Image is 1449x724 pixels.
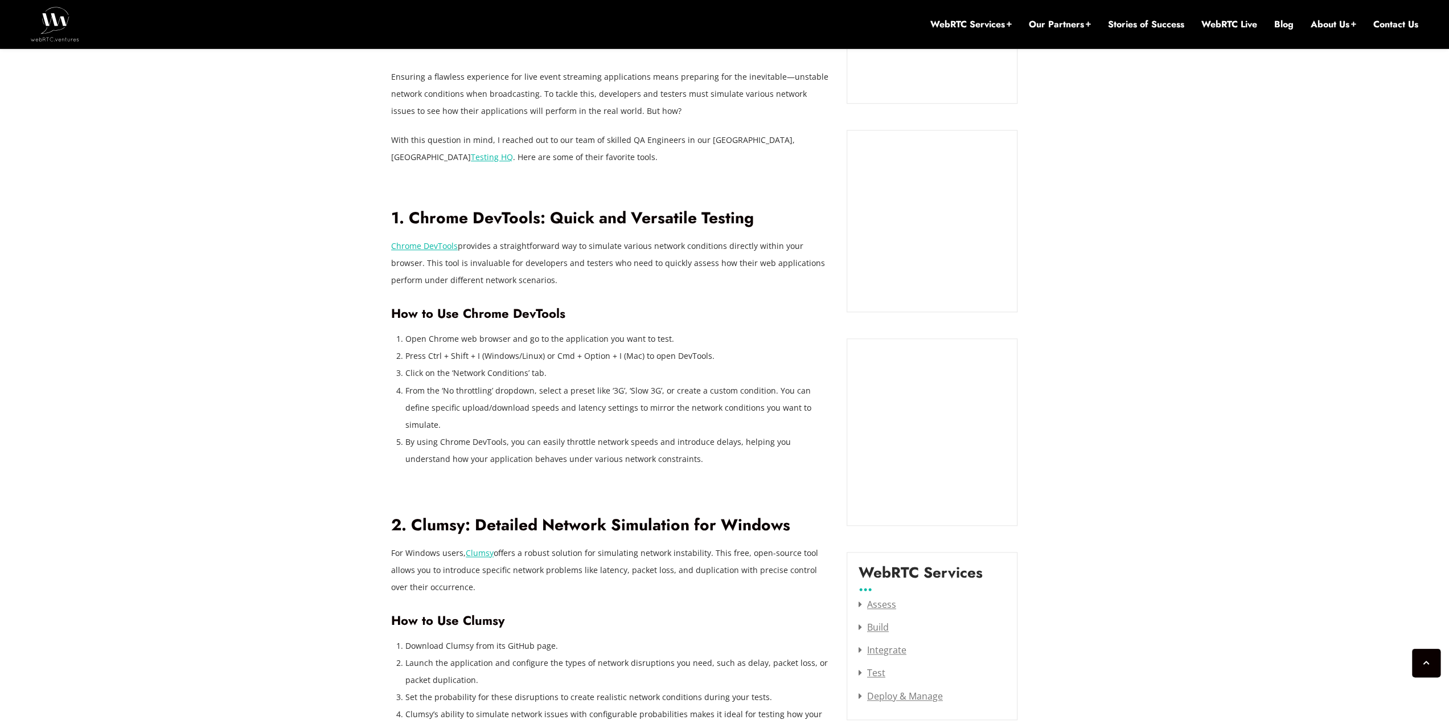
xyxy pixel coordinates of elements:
a: WebRTC Live [1201,18,1257,31]
label: WebRTC Services [859,564,983,590]
li: Set the probability for these disruptions to create realistic network conditions during your tests. [405,689,830,706]
h2: 2. Clumsy: Detailed Network Simulation for Windows [391,516,830,535]
p: With this question in mind, I reached out to our team of skilled QA Engineers in our [GEOGRAPHIC_... [391,132,830,166]
a: Build [859,621,889,633]
iframe: Embedded CTA [859,142,1005,300]
li: Open Chrome web browser and go to the application you want to test. [405,330,830,347]
a: WebRTC Services [930,18,1012,31]
li: Press Ctrl + Shift + I (Windows/Linux) or Cmd + Option + I (Mac) to open DevTools. [405,347,830,365]
h3: How to Use Clumsy [391,613,830,628]
a: Our Partners [1029,18,1091,31]
a: Integrate [859,644,906,656]
a: Chrome DevTools [391,240,458,251]
li: Launch the application and configure the types of network disruptions you need, such as delay, pa... [405,655,830,689]
p: For Windows users, offers a robust solution for simulating network instability. This free, open-s... [391,545,830,596]
p: provides a straightforward way to simulate various network conditions directly within your browse... [391,238,830,289]
a: Test [859,666,885,679]
h3: How to Use Chrome DevTools [391,306,830,321]
a: Contact Us [1373,18,1418,31]
a: Deploy & Manage [859,690,943,702]
a: Assess [859,598,896,611]
li: By using Chrome DevTools, you can easily throttle network speeds and introduce delays, helping yo... [405,433,830,468]
iframe: Embedded CTA [859,350,1005,514]
a: About Us [1311,18,1356,31]
a: Blog [1274,18,1294,31]
li: Download Clumsy from its GitHub page. [405,637,830,655]
a: Stories of Success [1108,18,1184,31]
li: Click on the ‘Network Conditions’ tab. [405,365,830,382]
li: From the ‘No throttling’ dropdown, select a preset like ‘3G’, ‘Slow 3G’, or create a custom condi... [405,382,830,433]
p: Ensuring a flawless experience for live event streaming applications means preparing for the inev... [391,68,830,120]
img: WebRTC.ventures [31,7,79,41]
a: Clumsy [466,547,494,558]
h2: 1. Chrome DevTools: Quick and Versatile Testing [391,208,830,228]
a: Testing HQ [471,152,513,162]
